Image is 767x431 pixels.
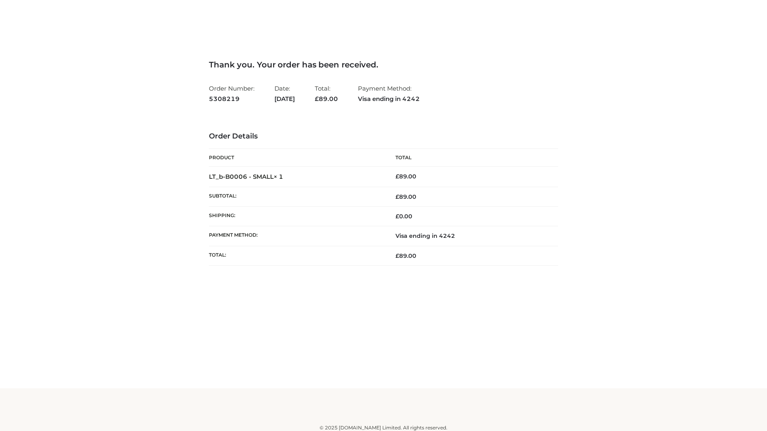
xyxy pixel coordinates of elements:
th: Shipping: [209,207,383,226]
li: Payment Method: [358,81,420,106]
span: £ [395,252,399,259]
strong: Visa ending in 4242 [358,94,420,104]
th: Total [383,149,558,167]
span: £ [395,173,399,180]
span: £ [315,95,319,103]
th: Total: [209,246,383,265]
li: Total: [315,81,338,106]
span: 89.00 [315,95,338,103]
h3: Order Details [209,132,558,141]
li: Date: [274,81,295,106]
th: Product [209,149,383,167]
strong: × 1 [274,173,283,180]
strong: [DATE] [274,94,295,104]
td: Visa ending in 4242 [383,226,558,246]
span: 89.00 [395,252,416,259]
strong: LT_b-B0006 - SMALL [209,173,283,180]
th: Subtotal: [209,187,383,206]
bdi: 89.00 [395,173,416,180]
th: Payment method: [209,226,383,246]
h3: Thank you. Your order has been received. [209,60,558,69]
bdi: 0.00 [395,213,412,220]
strong: 5308219 [209,94,254,104]
span: £ [395,213,399,220]
span: 89.00 [395,193,416,200]
span: £ [395,193,399,200]
li: Order Number: [209,81,254,106]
